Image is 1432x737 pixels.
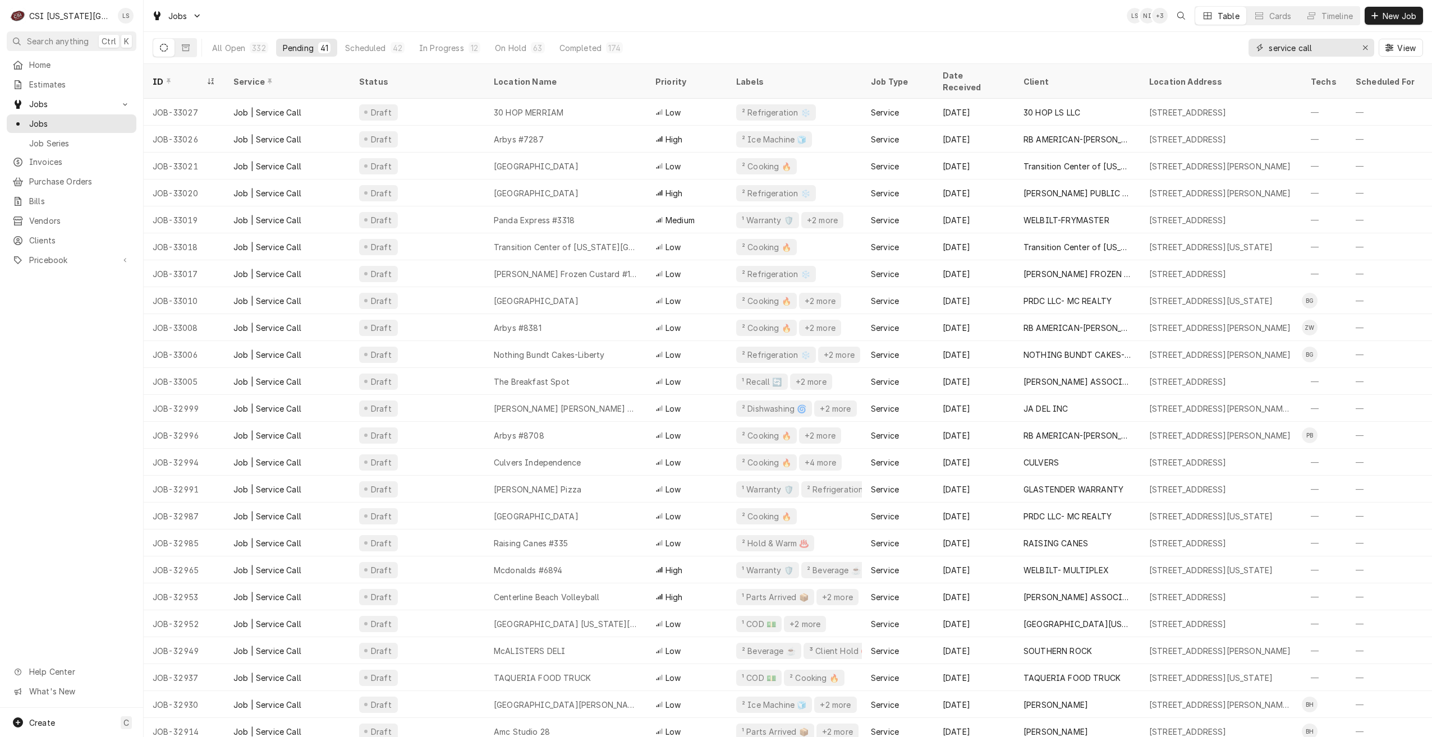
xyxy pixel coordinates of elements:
[741,295,792,307] div: ² Cooking 🔥
[233,564,301,576] div: Job | Service Call
[494,268,637,280] div: [PERSON_NAME] Frozen Custard #129
[934,126,1015,153] div: [DATE]
[1302,99,1347,126] div: —
[943,70,1003,93] div: Date Received
[7,114,136,133] a: Jobs
[1302,320,1318,335] div: ZW
[144,233,224,260] div: JOB-33018
[533,42,542,54] div: 63
[1149,376,1227,388] div: [STREET_ADDRESS]
[144,287,224,314] div: JOB-33010
[359,76,474,87] div: Status
[1127,8,1142,24] div: Lindy Springer's Avatar
[1302,368,1347,395] div: —
[124,35,129,47] span: K
[144,99,224,126] div: JOB-33027
[1149,537,1227,549] div: [STREET_ADDRESS]
[934,314,1015,341] div: [DATE]
[1311,76,1338,87] div: Techs
[233,483,301,495] div: Job | Service Call
[494,295,579,307] div: [GEOGRAPHIC_DATA]
[1023,241,1131,253] div: Transition Center of [US_STATE][GEOGRAPHIC_DATA]-[GEOGRAPHIC_DATA]
[871,457,899,468] div: Service
[7,134,136,153] a: Job Series
[144,206,224,233] div: JOB-33019
[934,179,1015,206] div: [DATE]
[7,56,136,74] a: Home
[7,251,136,269] a: Go to Pricebook
[7,662,136,681] a: Go to Help Center
[7,231,136,250] a: Clients
[1302,233,1347,260] div: —
[741,430,792,441] div: ² Cooking 🔥
[741,241,792,253] div: ² Cooking 🔥
[494,537,568,549] div: Raising Canes #335
[1302,206,1347,233] div: —
[369,349,393,361] div: Draft
[1380,10,1419,22] span: New Job
[233,241,301,253] div: Job | Service Call
[144,179,224,206] div: JOB-33020
[29,234,131,246] span: Clients
[283,42,314,54] div: Pending
[144,395,224,422] div: JOB-32999
[369,537,393,549] div: Draft
[369,457,393,468] div: Draft
[871,322,899,334] div: Service
[369,322,393,334] div: Draft
[494,160,579,172] div: [GEOGRAPHIC_DATA]
[741,214,795,226] div: ¹ Warranty 🛡️
[934,260,1015,287] div: [DATE]
[494,214,575,226] div: Panda Express #3318
[494,187,579,199] div: [GEOGRAPHIC_DATA]
[1149,322,1291,334] div: [STREET_ADDRESS][PERSON_NAME]
[559,42,602,54] div: Completed
[233,214,301,226] div: Job | Service Call
[7,682,136,701] a: Go to What's New
[665,376,681,388] span: Low
[1023,187,1131,199] div: [PERSON_NAME] PUBLIC SCHOOLS USD #497
[1172,7,1190,25] button: Open search
[494,76,635,87] div: Location Name
[823,349,856,361] div: +2 more
[1023,510,1112,522] div: PRDC LLC- MC REALTY
[1023,430,1131,441] div: RB AMERICAN-[PERSON_NAME] GROUP
[29,195,131,207] span: Bills
[934,206,1015,233] div: [DATE]
[1149,133,1227,145] div: [STREET_ADDRESS]
[804,457,837,468] div: +4 more
[1149,107,1227,118] div: [STREET_ADDRESS]
[144,449,224,476] div: JOB-32994
[665,403,681,414] span: Low
[393,42,402,54] div: 42
[144,153,224,179] div: JOB-33021
[369,430,393,441] div: Draft
[144,368,224,395] div: JOB-33005
[233,107,301,118] div: Job | Service Call
[665,457,681,468] span: Low
[29,137,131,149] span: Job Series
[1302,347,1318,362] div: BG
[1023,457,1059,468] div: CULVERS
[804,430,837,441] div: +2 more
[934,153,1015,179] div: [DATE]
[665,295,681,307] span: Low
[233,403,301,414] div: Job | Service Call
[144,476,224,503] div: JOB-32991
[871,430,899,441] div: Service
[1152,8,1168,24] div: + 3
[1023,376,1131,388] div: [PERSON_NAME] ASSOCIATES (READY KITCHEN WARRANTY)
[1269,10,1292,22] div: Cards
[741,510,792,522] div: ² Cooking 🔥
[871,403,899,414] div: Service
[934,449,1015,476] div: [DATE]
[1302,476,1347,503] div: —
[233,76,339,87] div: Service
[369,510,393,522] div: Draft
[233,160,301,172] div: Job | Service Call
[1302,179,1347,206] div: —
[1149,214,1227,226] div: [STREET_ADDRESS]
[1023,403,1068,414] div: JA DEL INC
[741,349,811,361] div: ² Refrigeration ❄️
[369,214,393,226] div: Draft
